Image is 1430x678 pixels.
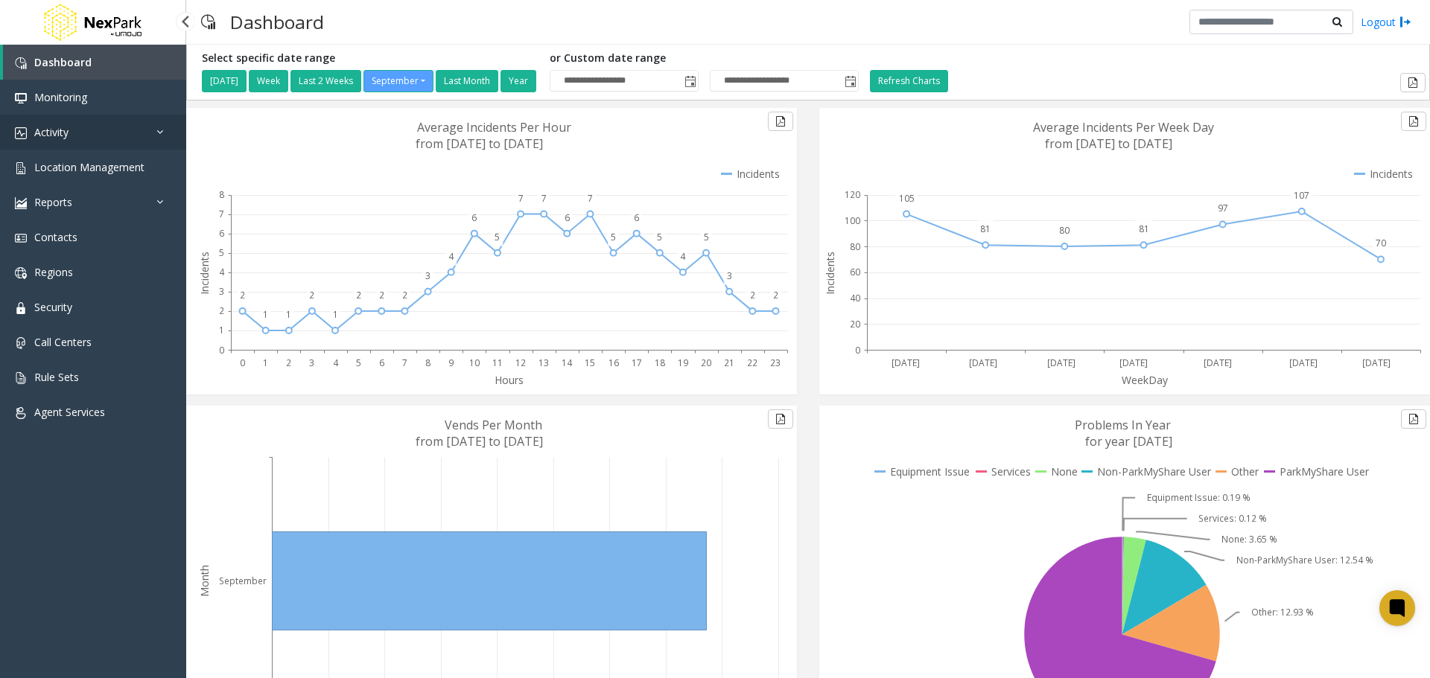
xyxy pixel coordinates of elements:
text: 5 [219,246,224,259]
span: Regions [34,265,73,279]
button: [DATE] [202,70,247,92]
text: September [219,575,267,587]
text: 81 [980,223,991,235]
img: 'icon' [15,337,27,349]
text: 2 [750,289,755,301]
text: 20 [850,318,860,330]
text: 18 [655,356,665,369]
text: 1 [219,324,224,336]
text: Vends Per Month [445,417,542,433]
span: Reports [34,195,72,209]
text: 3 [425,269,430,282]
img: 'icon' [15,162,27,174]
text: 1 [263,356,268,369]
text: 6 [471,211,477,224]
text: Other: 12.93 % [1251,606,1314,618]
span: Contacts [34,230,77,244]
text: 21 [724,356,734,369]
text: 2 [309,289,314,301]
button: Export to pdf [1400,73,1426,92]
button: Refresh Charts [870,70,948,92]
h3: Dashboard [223,4,331,40]
button: Export to pdf [1401,409,1426,429]
text: 4 [680,250,686,263]
text: None: 3.65 % [1221,533,1277,546]
img: 'icon' [15,92,27,104]
img: 'icon' [15,232,27,244]
text: 2 [286,356,291,369]
text: 22 [747,356,757,369]
text: [DATE] [1204,356,1232,369]
button: Last 2 Weeks [290,70,361,92]
span: Rule Sets [34,370,79,384]
text: 3 [309,356,314,369]
button: Export to pdf [1401,112,1426,131]
text: 9 [448,356,454,369]
text: Incidents [823,252,837,295]
text: 2 [402,289,407,301]
text: 3 [219,285,224,298]
text: 1 [286,308,291,321]
text: 97 [1218,202,1228,214]
text: Average Incidents Per Hour [417,119,571,135]
text: 2 [773,289,778,301]
text: [DATE] [1047,356,1075,369]
button: September [363,70,433,92]
text: 7 [219,208,224,220]
text: 1 [333,308,338,321]
span: Security [34,300,72,314]
text: 0 [219,344,224,356]
img: 'icon' [15,372,27,384]
text: Average Incidents Per Week Day [1033,119,1214,135]
button: Export to pdf [768,409,793,429]
text: 4 [448,250,454,263]
text: 23 [770,356,781,369]
text: from [DATE] to [DATE] [416,433,543,450]
img: 'icon' [15,127,27,139]
text: 70 [1376,237,1386,249]
span: Dashboard [34,55,92,69]
text: 20 [701,356,711,369]
img: 'icon' [15,267,27,279]
text: 81 [1139,223,1149,235]
text: 1 [263,308,268,321]
text: 2 [240,289,245,301]
text: 6 [634,211,639,224]
text: 7 [588,192,593,205]
text: 4 [219,266,225,278]
text: 0 [240,356,245,369]
img: 'icon' [15,57,27,69]
text: Hours [495,373,524,387]
text: 8 [219,188,224,201]
img: pageIcon [201,4,215,40]
text: 13 [538,356,549,369]
text: 11 [492,356,503,369]
text: 107 [1294,189,1309,202]
text: 5 [704,231,709,243]
text: 15 [585,356,595,369]
text: 80 [850,240,860,253]
text: [DATE] [969,356,997,369]
text: 7 [402,356,407,369]
text: from [DATE] to [DATE] [416,135,543,152]
text: 17 [632,356,642,369]
text: 7 [541,192,547,205]
a: Dashboard [3,45,186,80]
text: 6 [565,211,570,224]
span: Toggle popup [842,71,858,92]
text: 5 [657,231,662,243]
text: for year [DATE] [1085,433,1172,450]
span: Call Centers [34,335,92,349]
text: 19 [678,356,688,369]
text: WeekDay [1122,373,1169,387]
text: 16 [608,356,619,369]
text: 80 [1059,224,1070,237]
text: 5 [611,231,616,243]
img: 'icon' [15,302,27,314]
img: 'icon' [15,407,27,419]
img: 'icon' [15,197,27,209]
button: Year [500,70,536,92]
text: 6 [379,356,384,369]
text: 7 [518,192,524,205]
button: Week [249,70,288,92]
